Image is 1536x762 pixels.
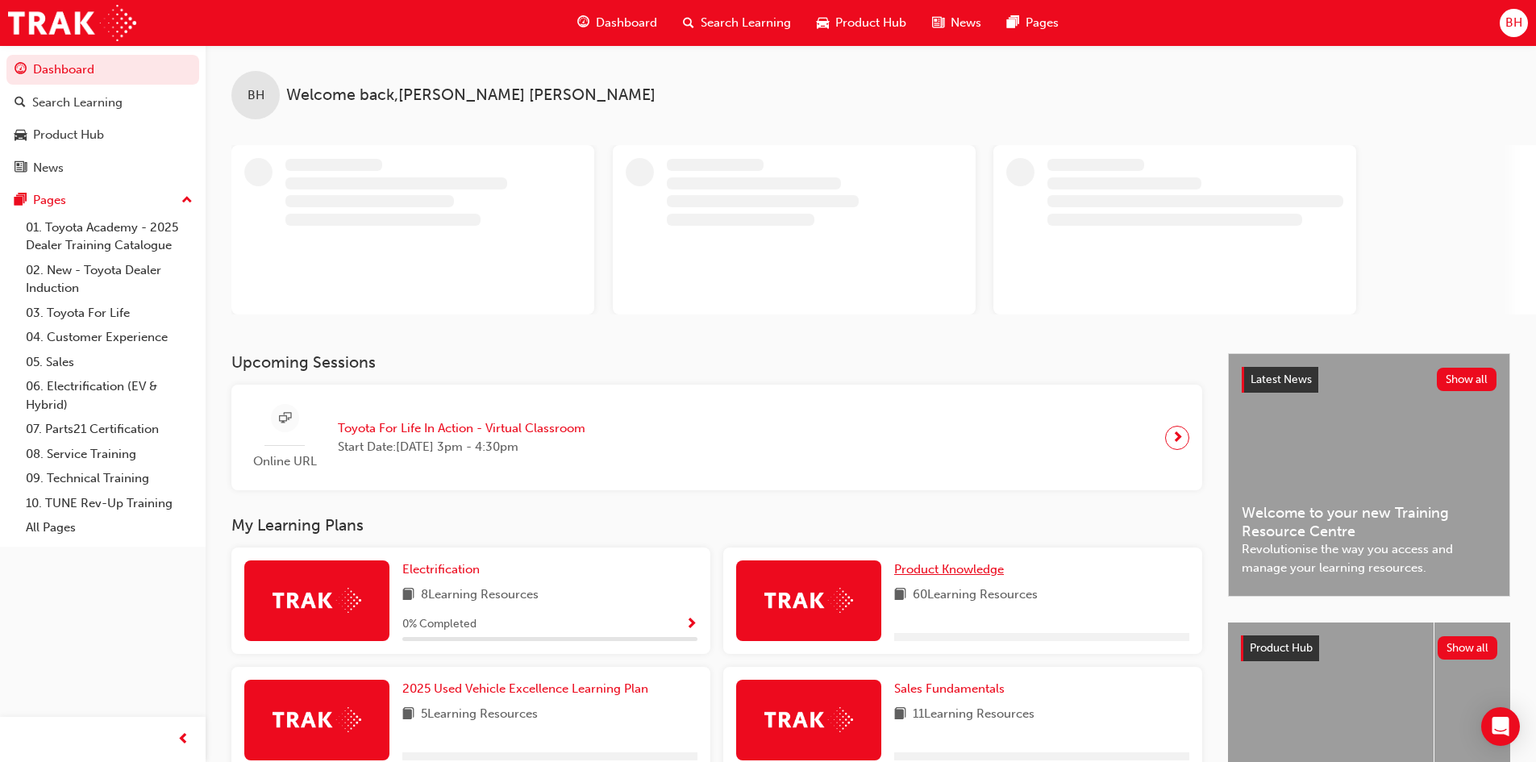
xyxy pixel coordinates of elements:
[231,353,1202,372] h3: Upcoming Sessions
[273,588,361,613] img: Trak
[894,585,906,606] span: book-icon
[919,6,994,40] a: news-iconNews
[1251,373,1312,386] span: Latest News
[402,615,477,634] span: 0 % Completed
[19,491,199,516] a: 10. TUNE Rev-Up Training
[817,13,829,33] span: car-icon
[15,128,27,143] span: car-icon
[286,86,656,105] span: Welcome back , [PERSON_NAME] [PERSON_NAME]
[764,588,853,613] img: Trak
[19,374,199,417] a: 06. Electrification (EV & Hybrid)
[15,63,27,77] span: guage-icon
[6,185,199,215] button: Pages
[913,585,1038,606] span: 60 Learning Resources
[19,350,199,375] a: 05. Sales
[1481,707,1520,746] div: Open Intercom Messenger
[421,585,539,606] span: 8 Learning Resources
[15,96,26,110] span: search-icon
[421,705,538,725] span: 5 Learning Resources
[1250,641,1313,655] span: Product Hub
[1500,9,1528,37] button: BH
[6,52,199,185] button: DashboardSearch LearningProduct HubNews
[19,215,199,258] a: 01. Toyota Academy - 2025 Dealer Training Catalogue
[248,86,264,105] span: BH
[19,442,199,467] a: 08. Service Training
[8,5,136,41] img: Trak
[402,705,414,725] span: book-icon
[6,88,199,118] a: Search Learning
[670,6,804,40] a: search-iconSearch Learning
[894,560,1010,579] a: Product Knowledge
[1437,368,1497,391] button: Show all
[1228,353,1510,597] a: Latest NewsShow allWelcome to your new Training Resource CentreRevolutionise the way you access a...
[231,516,1202,535] h3: My Learning Plans
[951,14,981,32] span: News
[19,417,199,442] a: 07. Parts21 Certification
[279,409,291,429] span: sessionType_ONLINE_URL-icon
[273,707,361,732] img: Trak
[402,585,414,606] span: book-icon
[6,55,199,85] a: Dashboard
[564,6,670,40] a: guage-iconDashboard
[402,680,655,698] a: 2025 Used Vehicle Excellence Learning Plan
[402,562,480,577] span: Electrification
[19,325,199,350] a: 04. Customer Experience
[701,14,791,32] span: Search Learning
[577,13,589,33] span: guage-icon
[1172,427,1184,449] span: next-icon
[19,466,199,491] a: 09. Technical Training
[596,14,657,32] span: Dashboard
[6,153,199,183] a: News
[15,161,27,176] span: news-icon
[338,438,585,456] span: Start Date: [DATE] 3pm - 4:30pm
[244,452,325,471] span: Online URL
[1026,14,1059,32] span: Pages
[685,614,697,635] button: Show Progress
[804,6,919,40] a: car-iconProduct Hub
[932,13,944,33] span: news-icon
[181,190,193,211] span: up-icon
[19,258,199,301] a: 02. New - Toyota Dealer Induction
[6,120,199,150] a: Product Hub
[1007,13,1019,33] span: pages-icon
[894,681,1005,696] span: Sales Fundamentals
[683,13,694,33] span: search-icon
[1242,540,1496,577] span: Revolutionise the way you access and manage your learning resources.
[402,560,486,579] a: Electrification
[33,159,64,177] div: News
[338,419,585,438] span: Toyota For Life In Action - Virtual Classroom
[1438,636,1498,660] button: Show all
[894,680,1011,698] a: Sales Fundamentals
[19,515,199,540] a: All Pages
[1242,504,1496,540] span: Welcome to your new Training Resource Centre
[764,707,853,732] img: Trak
[894,562,1004,577] span: Product Knowledge
[177,730,189,750] span: prev-icon
[685,618,697,632] span: Show Progress
[913,705,1034,725] span: 11 Learning Resources
[32,94,123,112] div: Search Learning
[19,301,199,326] a: 03. Toyota For Life
[1241,635,1497,661] a: Product HubShow all
[33,126,104,144] div: Product Hub
[994,6,1072,40] a: pages-iconPages
[244,398,1189,477] a: Online URLToyota For Life In Action - Virtual ClassroomStart Date:[DATE] 3pm - 4:30pm
[402,681,648,696] span: 2025 Used Vehicle Excellence Learning Plan
[894,705,906,725] span: book-icon
[1242,367,1496,393] a: Latest NewsShow all
[1505,14,1522,32] span: BH
[15,194,27,208] span: pages-icon
[835,14,906,32] span: Product Hub
[33,191,66,210] div: Pages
